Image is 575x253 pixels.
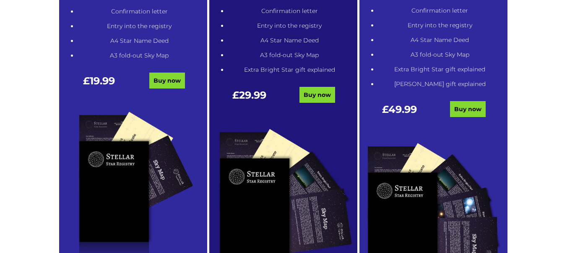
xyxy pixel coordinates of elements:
li: A4 Star Name Deed [228,35,351,46]
a: Buy now [450,101,486,117]
li: Confirmation letter [378,5,502,16]
li: A4 Star Name Deed [378,35,502,45]
li: A4 Star Name Deed [78,36,201,46]
span: 19.99 [90,75,115,87]
div: £ [365,104,434,123]
a: Buy now [149,73,185,89]
li: Confirmation letter [228,6,351,16]
li: A3 fold-out Sky Map [228,50,351,60]
div: £ [65,76,133,94]
div: £ [215,90,284,109]
li: Extra Bright Star gift explained [378,64,502,75]
li: Confirmation letter [78,6,201,17]
li: Extra Bright Star gift explained [228,65,351,75]
li: A3 fold-out Sky Map [78,50,201,61]
li: A3 fold-out Sky Map [378,50,502,60]
span: 29.99 [239,89,266,101]
li: Entry into the registry [378,20,502,31]
li: Entry into the registry [78,21,201,31]
span: 49.99 [388,103,417,115]
li: Entry into the registry [228,21,351,31]
li: [PERSON_NAME] gift explained [378,79,502,89]
a: Buy now [299,87,335,103]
